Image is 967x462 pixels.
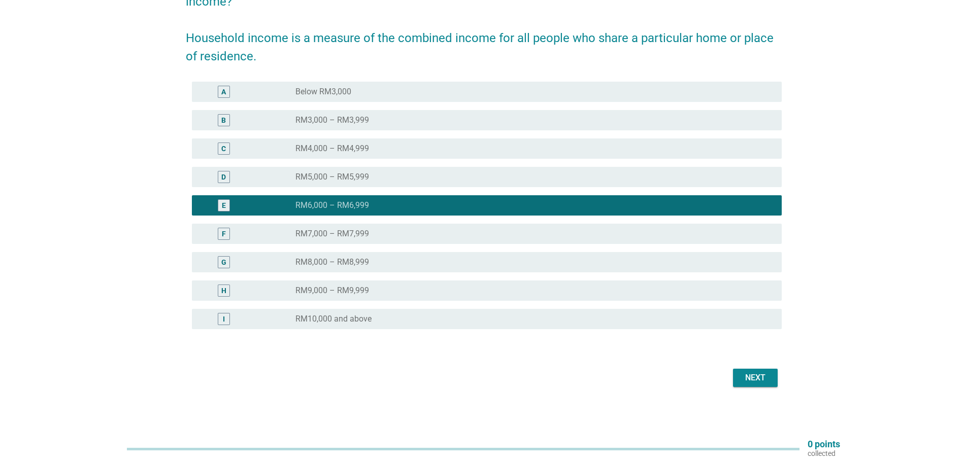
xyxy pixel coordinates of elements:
div: F [222,229,226,239]
label: RM3,000 – RM3,999 [295,115,369,125]
div: Next [741,372,770,384]
label: RM7,000 – RM7,999 [295,229,369,239]
p: 0 points [808,440,840,449]
label: Below RM3,000 [295,87,351,97]
div: D [221,172,226,183]
label: RM5,000 – RM5,999 [295,172,369,182]
label: RM6,000 – RM6,999 [295,200,369,210]
div: I [223,314,225,325]
label: RM10,000 and above [295,314,372,324]
div: C [221,144,226,154]
div: B [221,115,226,126]
div: G [221,257,226,268]
label: RM8,000 – RM8,999 [295,257,369,267]
button: Next [733,369,778,387]
div: A [221,87,226,97]
div: E [222,200,226,211]
label: RM9,000 – RM9,999 [295,286,369,296]
p: collected [808,449,840,458]
label: RM4,000 – RM4,999 [295,144,369,154]
div: H [221,286,226,296]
